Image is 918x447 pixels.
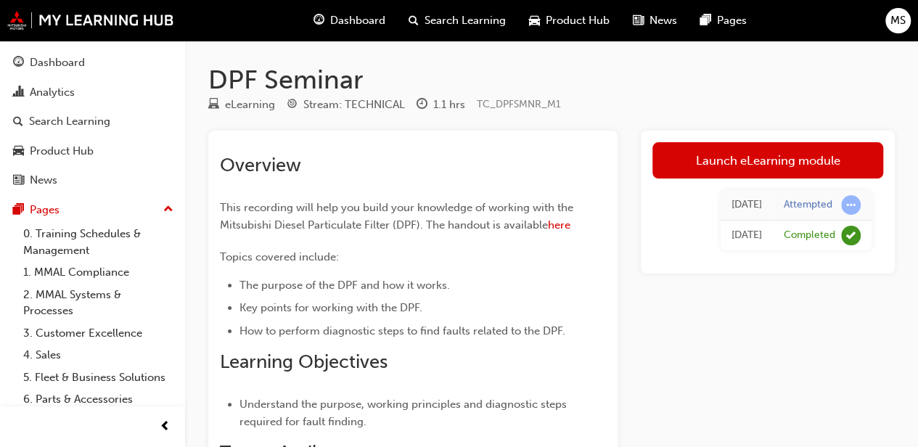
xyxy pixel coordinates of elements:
[239,398,570,428] span: Understand the purpose, working principles and diagnostic steps required for fault finding.
[6,138,179,165] a: Product Hub
[6,197,179,223] button: Pages
[30,172,57,189] div: News
[30,202,60,218] div: Pages
[546,12,610,29] span: Product Hub
[885,8,911,33] button: MS
[649,12,677,29] span: News
[17,261,179,284] a: 1. MMAL Compliance
[29,113,110,130] div: Search Learning
[208,96,275,114] div: Type
[220,250,339,263] span: Topics covered include:
[287,99,298,112] span: target-icon
[433,97,465,113] div: 1.1 hrs
[30,143,94,160] div: Product Hub
[477,98,561,110] span: Learning resource code
[548,218,570,231] a: here
[17,388,179,411] a: 6. Parts & Accessories
[717,12,747,29] span: Pages
[890,12,906,29] span: MS
[17,366,179,389] a: 5. Fleet & Business Solutions
[13,174,24,187] span: news-icon
[409,12,419,30] span: search-icon
[417,99,427,112] span: clock-icon
[239,324,565,337] span: How to perform diagnostic steps to find faults related to the DPF.
[517,6,621,36] a: car-iconProduct Hub
[225,97,275,113] div: eLearning
[784,198,832,212] div: Attempted
[417,96,465,114] div: Duration
[6,49,179,76] a: Dashboard
[6,167,179,194] a: News
[13,145,24,158] span: car-icon
[160,418,171,436] span: prev-icon
[220,201,576,231] span: This recording will help you build your knowledge of working with the Mitsubishi Diesel Particula...
[621,6,689,36] a: news-iconNews
[17,284,179,322] a: 2. MMAL Systems & Processes
[13,115,23,128] span: search-icon
[7,11,174,30] img: mmal
[689,6,758,36] a: pages-iconPages
[30,54,85,71] div: Dashboard
[17,322,179,345] a: 3. Customer Excellence
[529,12,540,30] span: car-icon
[13,204,24,217] span: pages-icon
[163,200,173,219] span: up-icon
[13,86,24,99] span: chart-icon
[700,12,711,30] span: pages-icon
[220,154,301,176] span: Overview
[208,64,895,96] h1: DPF Seminar
[841,226,861,245] span: learningRecordVerb_COMPLETE-icon
[17,223,179,261] a: 0. Training Schedules & Management
[287,96,405,114] div: Stream
[425,12,506,29] span: Search Learning
[731,197,762,213] div: Sun Oct 20 2024 19:17:10 GMT+1100 (Australian Eastern Daylight Time)
[652,142,883,179] a: Launch eLearning module
[13,57,24,70] span: guage-icon
[30,84,75,101] div: Analytics
[6,79,179,106] a: Analytics
[397,6,517,36] a: search-iconSearch Learning
[17,344,179,366] a: 4. Sales
[784,229,835,242] div: Completed
[313,12,324,30] span: guage-icon
[239,279,450,292] span: The purpose of the DPF and how it works.
[633,12,644,30] span: news-icon
[220,350,388,373] span: Learning Objectives
[330,12,385,29] span: Dashboard
[208,99,219,112] span: learningResourceType_ELEARNING-icon
[302,6,397,36] a: guage-iconDashboard
[303,97,405,113] div: Stream: TECHNICAL
[731,227,762,244] div: Wed Oct 09 2024 11:00:00 GMT+1100 (Australian Eastern Daylight Time)
[6,108,179,135] a: Search Learning
[239,301,422,314] span: Key points for working with the DPF.
[841,195,861,215] span: learningRecordVerb_ATTEMPT-icon
[6,46,179,197] button: DashboardAnalyticsSearch LearningProduct HubNews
